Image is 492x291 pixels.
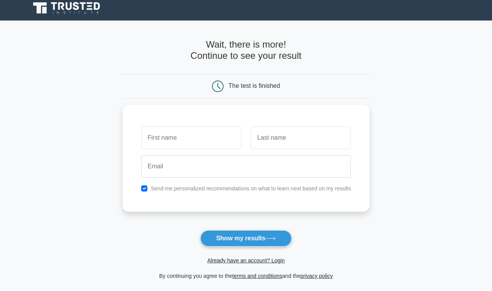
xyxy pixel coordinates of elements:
[141,127,241,149] input: First name
[301,273,333,279] a: privacy policy
[229,82,280,89] div: The test is finished
[232,273,282,279] a: terms and conditions
[200,230,292,246] button: Show my results
[207,257,285,264] a: Already have an account? Login
[151,185,351,192] label: Send me personalized recommendations on what to learn next based on my results
[118,271,374,281] div: By continuing you agree to the and the
[141,155,351,178] input: Email
[123,39,370,62] h4: Wait, there is more! Continue to see your result
[251,127,351,149] input: Last name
